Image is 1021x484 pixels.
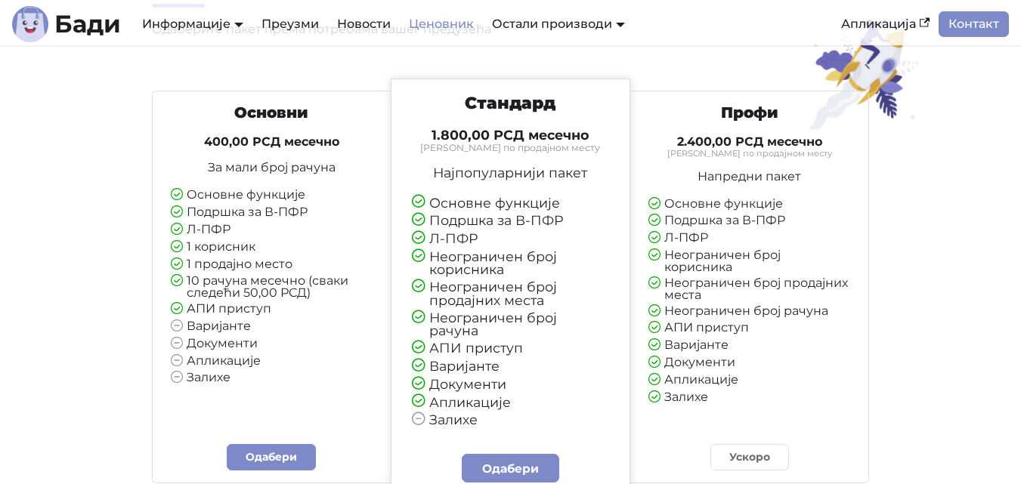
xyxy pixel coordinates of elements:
[412,196,610,211] li: Основне функције
[648,198,850,211] li: Основне функције
[648,150,850,158] small: [PERSON_NAME] по продајном месту
[171,338,373,351] li: Документи
[171,371,373,385] li: Залихе
[12,6,121,42] a: ЛогоБади
[171,103,373,122] h3: Основни
[648,103,850,122] h3: Профи
[648,391,850,405] li: Залихе
[462,454,560,482] a: Одабери
[648,322,850,335] li: АПИ приступ
[171,134,373,150] h4: 400,00 РСД месечно
[412,127,610,143] h4: 1.800,00 РСД месечно
[171,241,373,254] li: 1 корисник
[171,162,373,174] p: За мали број рачуна
[412,359,610,374] li: Варијанте
[227,444,316,470] a: Одабери
[648,214,850,228] li: Подршка за В-ПФР
[328,11,400,37] a: Новости
[648,277,850,301] li: Неограничен број продајних места
[412,214,610,228] li: Подршка за В-ПФР
[171,206,373,220] li: Подршка за В-ПФР
[412,378,610,392] li: Документи
[648,339,850,353] li: Варијанте
[412,143,610,153] small: [PERSON_NAME] по продајном месту
[171,224,373,237] li: Л-ПФР
[648,374,850,387] li: Апликације
[54,12,121,36] b: Бади
[412,341,610,356] li: АПИ приступ
[12,6,48,42] img: Лого
[648,171,850,183] p: Напредни пакет
[412,93,610,114] h3: Стандард
[492,17,625,31] a: Остали производи
[648,356,850,370] li: Документи
[171,303,373,316] li: АПИ приступ
[648,249,850,273] li: Неограничен број корисника
[939,11,1009,37] a: Контакт
[648,305,850,319] li: Неограничен број рачуна
[412,250,610,276] li: Неограничен број корисника
[412,232,610,246] li: Л-ПФР
[412,280,610,307] li: Неограничен број продајних места
[142,17,243,31] a: Информације
[171,275,373,299] li: 10 рачуна месечно (сваки следећи 50,00 РСД)
[832,11,939,37] a: Апликација
[400,11,483,37] a: Ценовник
[412,311,610,338] li: Неограничен број рачуна
[800,17,930,131] img: Ценовник пакета и услуга
[648,232,850,245] li: Л-ПФР
[171,189,373,202] li: Основне функције
[648,134,850,150] h4: 2.400,00 РСД месечно
[252,11,328,37] a: Преузми
[171,320,373,334] li: Варијанте
[412,166,610,180] p: Најпопуларнији пакет
[412,396,610,410] li: Апликације
[171,258,373,272] li: 1 продајно место
[171,355,373,368] li: Апликације
[412,413,610,427] li: Залихе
